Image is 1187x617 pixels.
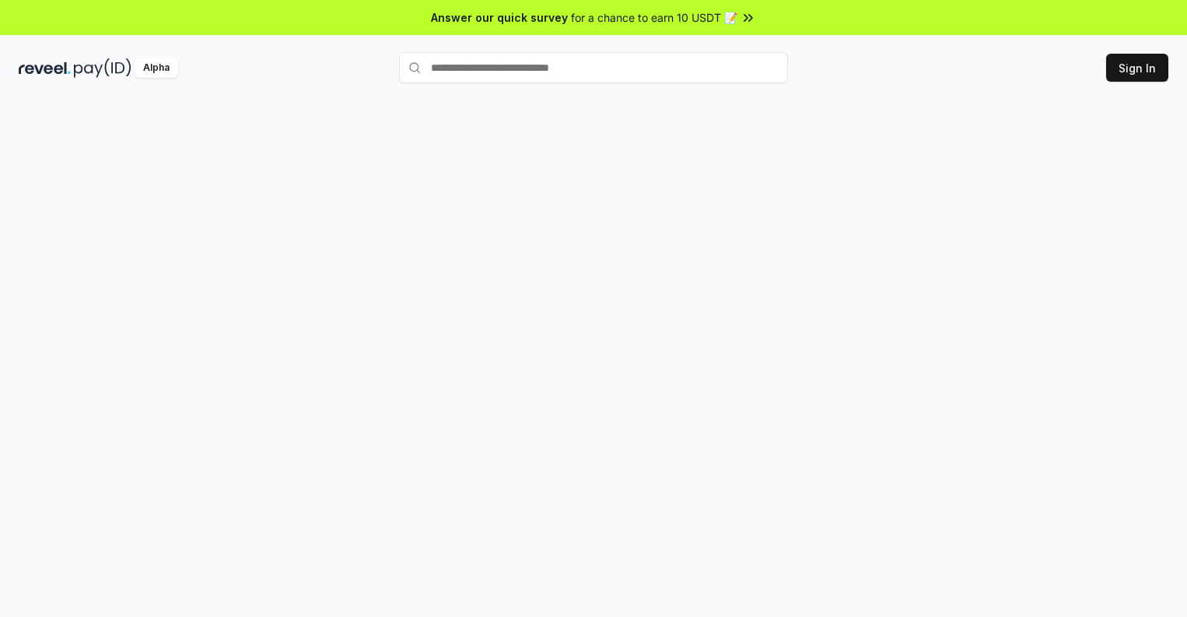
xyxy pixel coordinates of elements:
[571,9,737,26] span: for a chance to earn 10 USDT 📝
[431,9,568,26] span: Answer our quick survey
[19,58,71,78] img: reveel_dark
[74,58,131,78] img: pay_id
[135,58,178,78] div: Alpha
[1106,54,1168,82] button: Sign In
